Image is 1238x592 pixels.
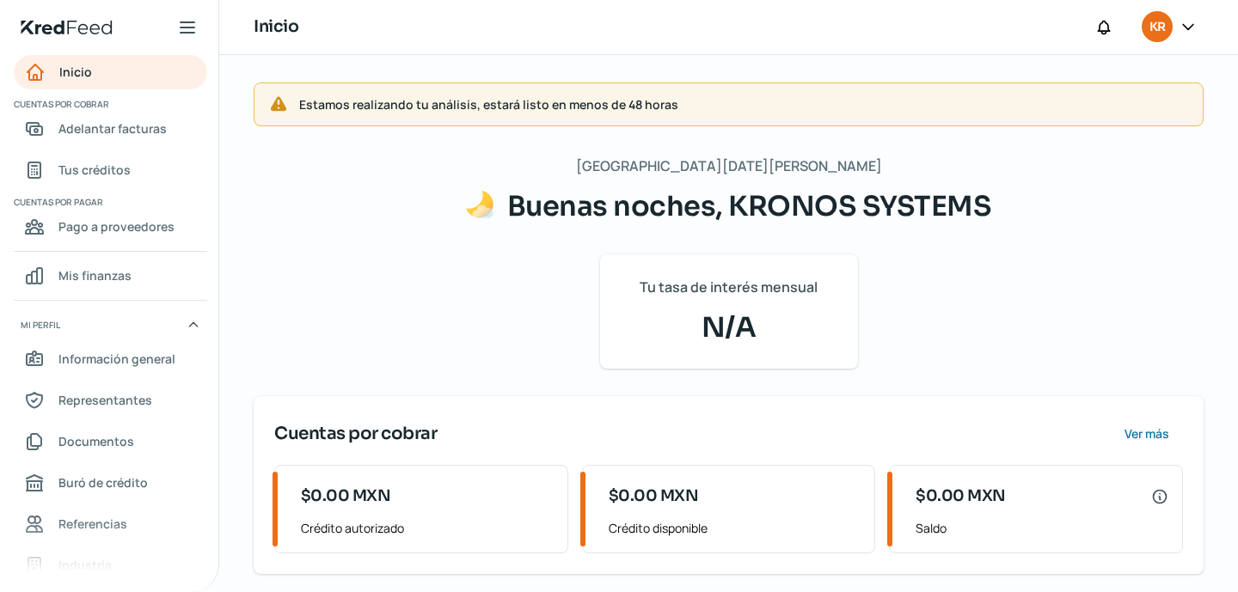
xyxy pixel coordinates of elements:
span: Cuentas por cobrar [14,96,205,112]
span: [GEOGRAPHIC_DATA][DATE][PERSON_NAME] [576,154,882,179]
span: Buró de crédito [58,472,148,493]
span: Mi perfil [21,317,60,333]
span: Tu tasa de interés mensual [640,275,818,300]
span: Cuentas por pagar [14,194,205,210]
a: Tus créditos [14,153,207,187]
span: KR [1149,17,1165,38]
span: Ver más [1125,428,1169,440]
a: Referencias [14,507,207,541]
a: Pago a proveedores [14,210,207,244]
span: Documentos [58,430,134,452]
span: Cuentas por cobrar [274,421,437,447]
a: Inicio [14,55,207,89]
span: Inicio [59,61,92,82]
span: Crédito autorizado [301,517,554,539]
a: Mis finanzas [14,259,207,293]
span: $0.00 MXN [301,485,391,508]
button: Ver más [1110,417,1183,451]
a: Representantes [14,383,207,418]
span: Representantes [58,389,152,411]
a: Adelantar facturas [14,112,207,146]
a: Información general [14,342,207,376]
a: Industria [14,548,207,583]
span: Pago a proveedores [58,216,175,237]
span: Referencias [58,513,127,534]
span: N/A [621,307,837,348]
span: Tus créditos [58,159,131,180]
span: Estamos realizando tu análisis, estará listo en menos de 48 horas [299,94,1189,115]
span: $0.00 MXN [916,485,1006,508]
span: Crédito disponible [609,517,861,539]
span: Mis finanzas [58,265,132,286]
a: Documentos [14,424,207,459]
span: Industria [58,554,112,576]
img: Saludos [466,191,493,218]
span: Saldo [916,517,1168,539]
span: $0.00 MXN [609,485,699,508]
span: Adelantar facturas [58,118,167,139]
a: Buró de crédito [14,466,207,500]
span: Información general [58,348,175,369]
h1: Inicio [254,15,298,40]
span: Buenas noches, KRONOS SYSTEMS [507,189,992,223]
